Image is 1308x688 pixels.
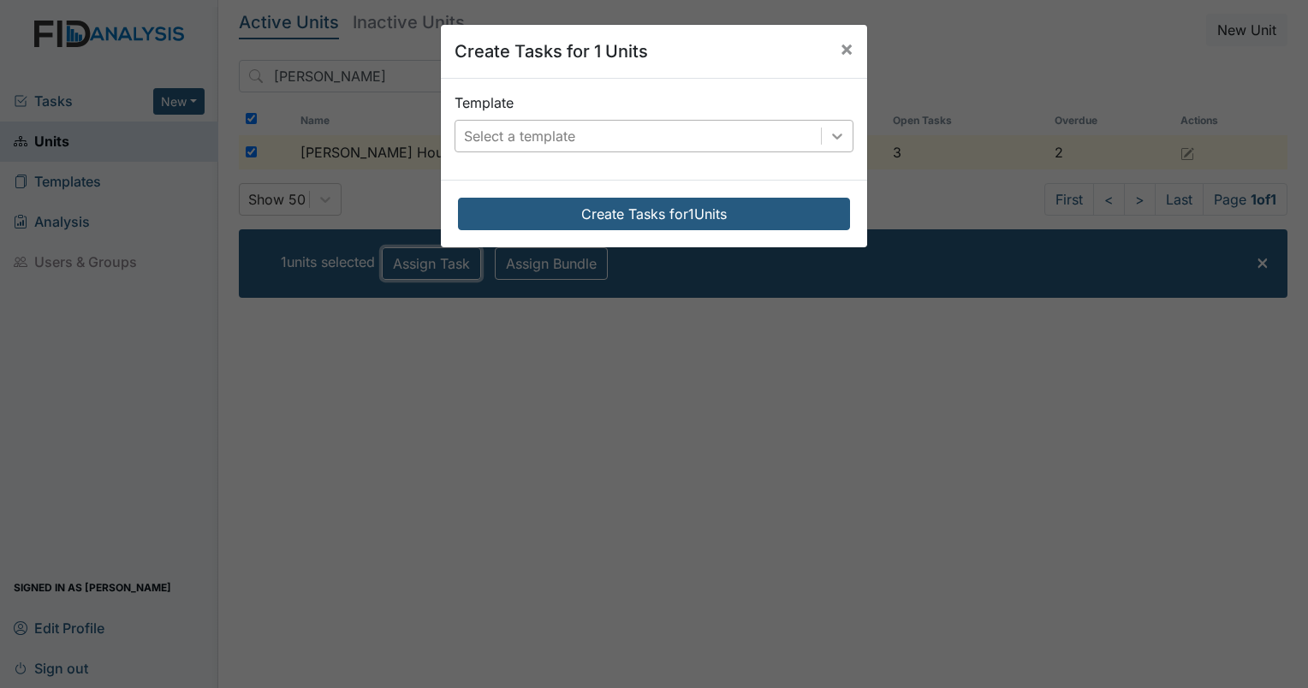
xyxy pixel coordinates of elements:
[458,198,850,230] button: Create Tasks for1Units
[826,25,867,73] button: Close
[455,39,648,64] h5: Create Tasks for 1 Units
[464,126,575,146] div: Select a template
[455,92,514,113] label: Template
[840,36,853,61] span: ×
